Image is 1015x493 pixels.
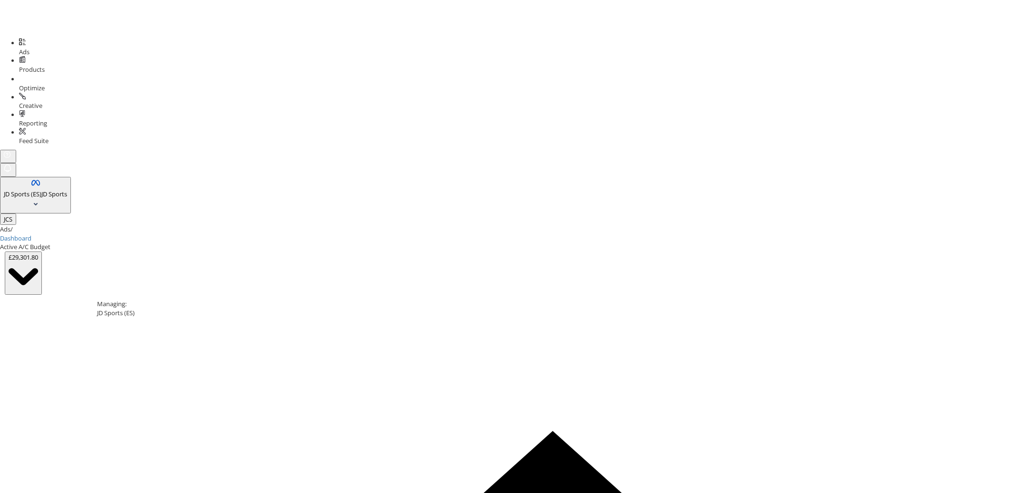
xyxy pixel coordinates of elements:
span: / [10,225,13,233]
span: Ads [19,48,30,56]
span: JD Sports [41,190,67,198]
span: Creative [19,101,42,110]
span: Feed Suite [19,136,49,145]
button: £29,301.80 [5,251,42,295]
span: Products [19,65,45,74]
div: £29,301.80 [9,253,38,262]
span: JCS [4,215,12,223]
span: Optimize [19,84,45,92]
span: JD Sports (ES) [4,190,41,198]
span: Reporting [19,119,47,127]
div: Managing: [97,300,1008,309]
div: JD Sports (ES) [97,309,1008,318]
